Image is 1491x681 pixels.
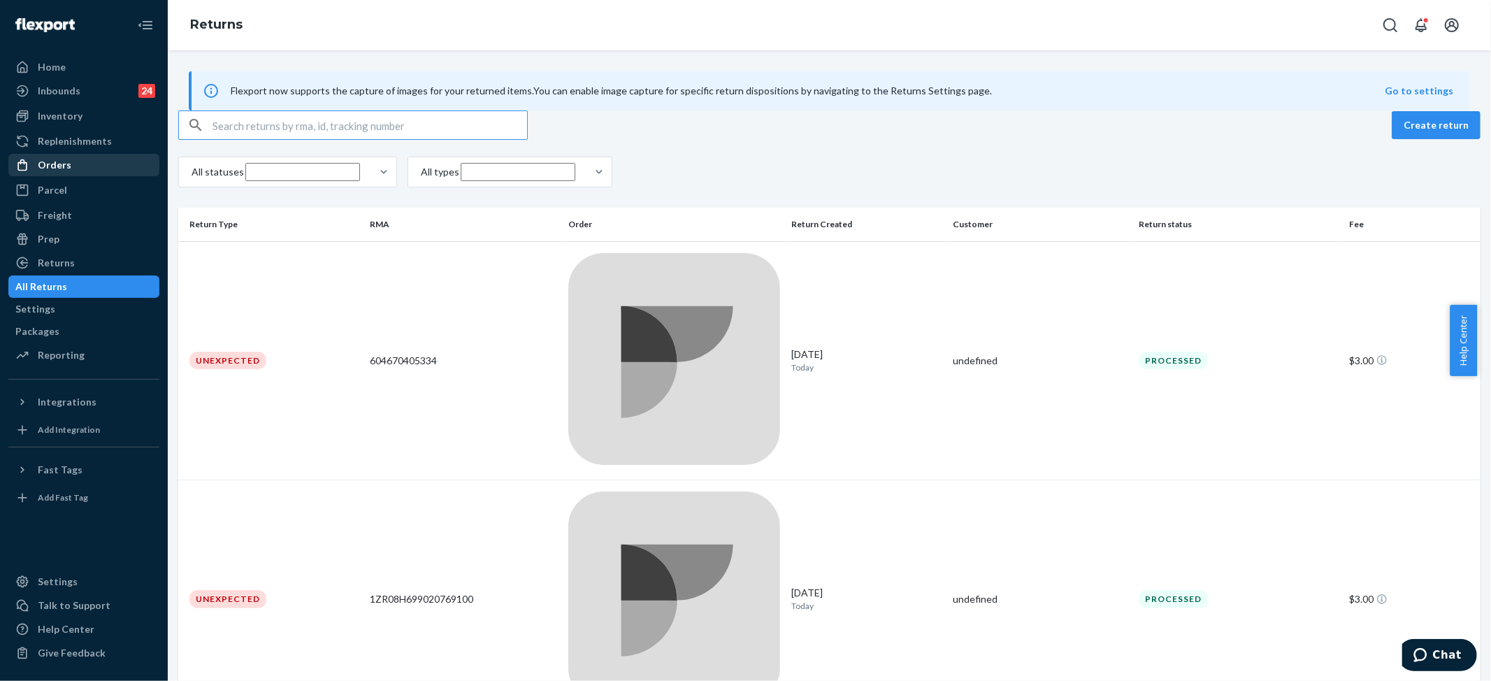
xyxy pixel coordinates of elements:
a: Prep [8,228,159,250]
input: All statuses [245,163,360,181]
input: All types [461,163,575,181]
div: Prep [38,232,59,246]
button: Open account menu [1438,11,1466,39]
div: Packages [15,324,59,338]
a: Settings [8,298,159,320]
div: Add Integration [38,424,100,436]
div: Freight [38,208,72,222]
div: Processed [1139,352,1208,369]
a: Settings [8,571,159,593]
div: 1ZR08H699020769100 [370,592,557,606]
button: Fast Tags [8,459,159,481]
a: Packages [8,320,159,343]
input: Search returns by rma, id, tracking number [213,111,527,139]
div: Parcel [38,183,67,197]
a: Add Fast Tag [8,487,159,509]
a: All Returns [8,275,159,298]
div: All Returns [15,280,67,294]
th: RMA [364,208,563,241]
p: Today [791,600,942,612]
a: Replenishments [8,130,159,152]
div: Add Fast Tag [38,492,88,503]
button: Give Feedback [8,642,159,664]
button: Open notifications [1407,11,1435,39]
div: Reporting [38,348,85,362]
div: undefined [953,592,1128,606]
div: Help Center [38,622,94,636]
div: Home [38,60,66,74]
a: Help Center [8,618,159,640]
div: Inventory [38,109,82,123]
a: Freight [8,204,159,227]
div: [DATE] [791,347,942,373]
button: Integrations [8,391,159,413]
button: Help Center [1450,305,1477,376]
div: Inbounds [38,84,80,98]
div: All statuses [192,165,244,179]
div: Talk to Support [38,598,110,612]
a: Parcel [8,179,159,201]
span: Flexport now supports the capture of images for your returned items. [231,85,533,96]
div: Settings [38,575,78,589]
iframe: Opens a widget where you can chat to one of our agents [1402,639,1477,674]
div: Unexpected [189,352,266,369]
ol: breadcrumbs [179,5,254,45]
div: Unexpected [189,590,266,608]
p: Today [791,361,942,373]
div: [DATE] [791,586,942,612]
div: Give Feedback [38,646,106,660]
th: Fee [1344,208,1481,241]
div: Orders [38,158,71,172]
div: Processed [1139,590,1208,608]
a: Reporting [8,344,159,366]
a: Add Integration [8,419,159,441]
a: Returns [8,252,159,274]
a: Inbounds24 [8,80,159,102]
a: Inventory [8,105,159,127]
button: Go to settings [1385,84,1453,98]
a: Orders [8,154,159,176]
span: You can enable image capture for specific return dispositions by navigating to the Returns Settin... [533,85,992,96]
th: Return Type [178,208,364,241]
img: Flexport logo [15,18,75,32]
div: Fast Tags [38,463,82,477]
a: Home [8,56,159,78]
button: Create return [1392,111,1481,139]
th: Return Created [786,208,947,241]
div: Returns [38,256,75,270]
th: Order [563,208,786,241]
a: Returns [190,17,243,32]
div: 24 [138,84,155,98]
div: Integrations [38,395,96,409]
button: Talk to Support [8,594,159,617]
th: Return status [1133,208,1344,241]
button: Close Navigation [131,11,159,39]
button: Open Search Box [1376,11,1404,39]
div: undefined [953,354,1128,368]
th: Customer [947,208,1133,241]
td: $3.00 [1344,241,1481,480]
div: Settings [15,302,55,316]
div: 604670405334 [370,354,557,368]
div: All types [421,165,459,179]
div: Replenishments [38,134,112,148]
